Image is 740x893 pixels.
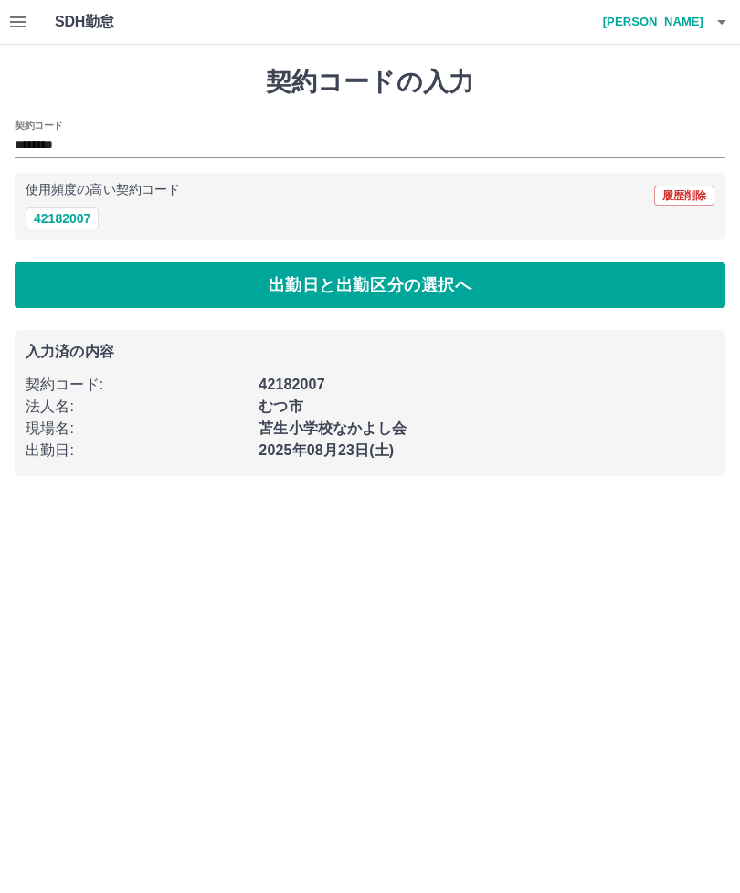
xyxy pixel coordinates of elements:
[26,184,180,197] p: 使用頻度の高い契約コード
[259,399,302,414] b: むつ市
[259,442,394,458] b: 2025年08月23日(土)
[654,186,714,206] button: 履歴削除
[15,262,725,308] button: 出勤日と出勤区分の選択へ
[26,345,714,359] p: 入力済の内容
[26,374,248,396] p: 契約コード :
[26,418,248,440] p: 現場名 :
[26,440,248,462] p: 出勤日 :
[26,207,99,229] button: 42182007
[15,118,63,133] h2: 契約コード
[259,420,407,436] b: 苫生小学校なかよし会
[15,67,725,98] h1: 契約コードの入力
[259,377,324,392] b: 42182007
[26,396,248,418] p: 法人名 :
